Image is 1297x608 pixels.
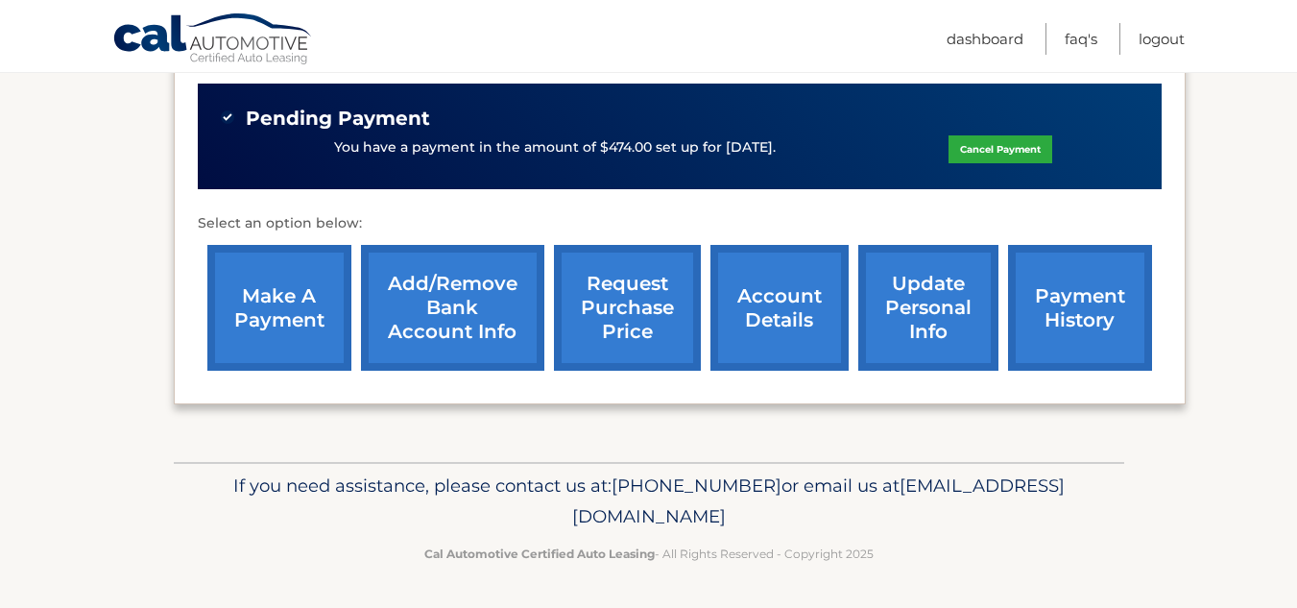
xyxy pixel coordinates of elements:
[572,474,1065,527] span: [EMAIL_ADDRESS][DOMAIN_NAME]
[112,12,314,68] a: Cal Automotive
[710,245,849,371] a: account details
[361,245,544,371] a: Add/Remove bank account info
[246,107,430,131] span: Pending Payment
[186,544,1112,564] p: - All Rights Reserved - Copyright 2025
[424,547,655,561] strong: Cal Automotive Certified Auto Leasing
[949,135,1052,163] a: Cancel Payment
[1008,245,1152,371] a: payment history
[858,245,998,371] a: update personal info
[221,110,234,124] img: check-green.svg
[1065,23,1097,55] a: FAQ's
[186,471,1112,532] p: If you need assistance, please contact us at: or email us at
[207,245,351,371] a: make a payment
[334,137,776,158] p: You have a payment in the amount of $474.00 set up for [DATE].
[554,245,701,371] a: request purchase price
[1139,23,1185,55] a: Logout
[947,23,1023,55] a: Dashboard
[198,212,1162,235] p: Select an option below:
[612,474,781,497] span: [PHONE_NUMBER]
